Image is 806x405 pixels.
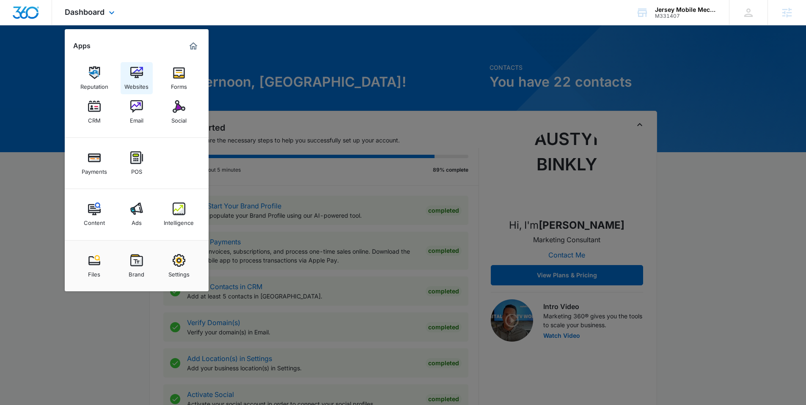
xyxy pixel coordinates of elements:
[24,14,41,20] div: v 4.0.25
[121,198,153,230] a: Ads
[655,13,717,19] div: account id
[163,198,195,230] a: Intelligence
[14,14,20,20] img: logo_orange.svg
[78,62,110,94] a: Reputation
[124,79,149,90] div: Websites
[78,96,110,128] a: CRM
[32,50,76,55] div: Domain Overview
[655,6,717,13] div: account name
[82,164,107,175] div: Payments
[88,267,100,278] div: Files
[163,96,195,128] a: Social
[132,215,142,226] div: Ads
[84,215,105,226] div: Content
[121,250,153,282] a: Brand
[84,49,91,56] img: tab_keywords_by_traffic_grey.svg
[88,113,101,124] div: CRM
[130,113,143,124] div: Email
[23,49,30,56] img: tab_domain_overview_orange.svg
[121,62,153,94] a: Websites
[78,147,110,179] a: Payments
[94,50,143,55] div: Keywords by Traffic
[14,22,20,29] img: website_grey.svg
[163,250,195,282] a: Settings
[164,215,194,226] div: Intelligence
[129,267,144,278] div: Brand
[78,250,110,282] a: Files
[65,8,105,16] span: Dashboard
[131,164,142,175] div: POS
[22,22,93,29] div: Domain: [DOMAIN_NAME]
[187,39,200,53] a: Marketing 360® Dashboard
[163,62,195,94] a: Forms
[78,198,110,230] a: Content
[168,267,190,278] div: Settings
[121,96,153,128] a: Email
[171,79,187,90] div: Forms
[73,42,91,50] h2: Apps
[121,147,153,179] a: POS
[171,113,187,124] div: Social
[80,79,108,90] div: Reputation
